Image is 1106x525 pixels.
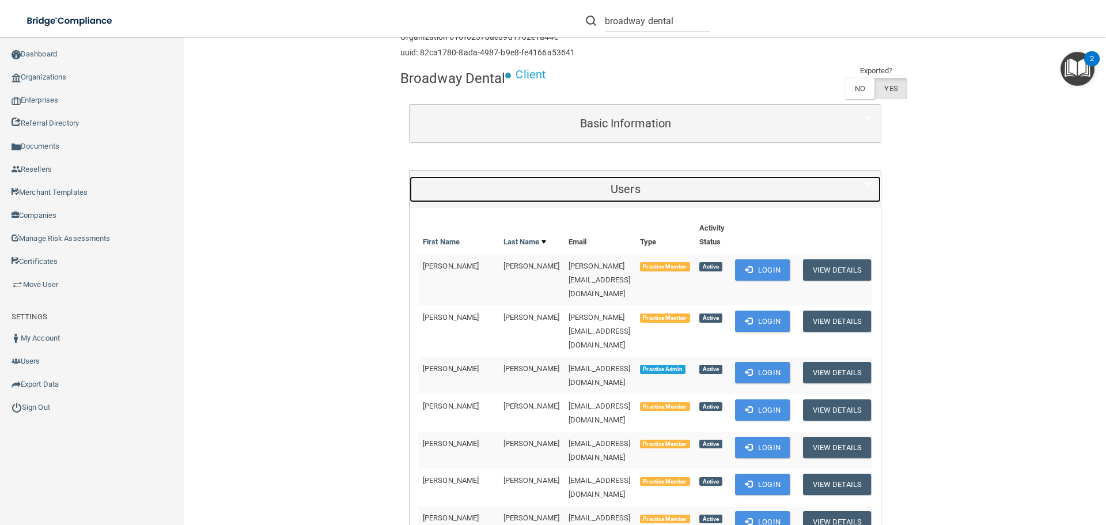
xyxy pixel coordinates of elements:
span: [PERSON_NAME] [503,364,559,373]
span: [PERSON_NAME] [503,513,559,522]
h5: Users [418,183,833,195]
button: View Details [803,259,871,281]
a: Users [418,176,872,202]
h4: Broadway Dental [400,71,506,86]
img: organization-icon.f8decf85.png [12,73,21,82]
button: Login [735,399,790,421]
span: Active [699,440,722,449]
img: ic_reseller.de258add.png [12,165,21,174]
h6: uuid: 82ca1780-8ada-4987-b9e8-fe4166a53641 [400,48,575,57]
span: [PERSON_NAME] [503,402,559,410]
span: Practice Member [640,515,690,524]
label: NO [845,78,874,99]
a: Last Name [503,235,546,249]
button: View Details [803,474,871,495]
span: Practice Member [640,262,690,271]
button: Login [735,259,790,281]
span: [PERSON_NAME][EMAIL_ADDRESS][DOMAIN_NAME] [569,262,631,298]
span: Active [699,515,722,524]
img: ic_user_dark.df1a06c3.png [12,334,21,343]
button: Open Resource Center, 2 new notifications [1060,52,1094,86]
span: [PERSON_NAME] [423,364,479,373]
span: [PERSON_NAME][EMAIL_ADDRESS][DOMAIN_NAME] [569,313,631,349]
span: Active [699,365,722,374]
a: First Name [423,235,460,249]
th: Type [635,217,695,254]
span: [PERSON_NAME] [423,402,479,410]
span: Active [699,314,722,323]
img: icon-documents.8dae5593.png [12,142,21,152]
button: Login [735,362,790,383]
iframe: Drift Widget Chat Controller [1048,445,1092,489]
img: enterprise.0d942306.png [12,97,21,105]
button: View Details [803,362,871,383]
button: Login [735,311,790,332]
span: [PERSON_NAME] [423,439,479,448]
button: View Details [803,437,871,458]
button: Login [735,437,790,458]
span: [EMAIL_ADDRESS][DOMAIN_NAME] [569,476,631,498]
button: View Details [803,311,871,332]
span: Practice Member [640,477,690,486]
img: ic_power_dark.7ecde6b1.png [12,402,22,413]
span: [EMAIL_ADDRESS][DOMAIN_NAME] [569,364,631,387]
td: Exported? [845,64,907,78]
span: Practice Member [640,314,690,323]
img: ic_dashboard_dark.d01f4a41.png [12,50,21,59]
button: View Details [803,399,871,421]
label: YES [874,78,907,99]
button: Login [735,474,790,495]
th: Activity Status [695,217,731,254]
img: icon-export.b9366987.png [12,380,21,389]
a: Basic Information [418,111,872,137]
span: [PERSON_NAME] [423,313,479,322]
span: [PERSON_NAME] [503,439,559,448]
h5: Basic Information [418,117,833,130]
span: [EMAIL_ADDRESS][DOMAIN_NAME] [569,402,631,424]
span: [PERSON_NAME] [503,262,559,270]
input: Search [605,10,710,32]
span: [PERSON_NAME] [503,313,559,322]
span: [PERSON_NAME] [423,262,479,270]
img: ic-search.3b580494.png [586,16,596,26]
img: icon-users.e205127d.png [12,357,21,366]
img: bridge_compliance_login_screen.278c3ca4.svg [17,9,123,33]
span: Practice Member [640,402,690,411]
img: briefcase.64adab9b.png [12,279,23,290]
div: 2 [1090,59,1094,74]
span: [EMAIL_ADDRESS][DOMAIN_NAME] [569,439,631,462]
span: Practice Admin [640,365,685,374]
span: [PERSON_NAME] [503,476,559,485]
span: [PERSON_NAME] [423,476,479,485]
span: Active [699,262,722,271]
span: [PERSON_NAME] [423,513,479,522]
p: Client [516,64,546,85]
th: Email [564,217,635,254]
label: SETTINGS [12,310,47,324]
span: Practice Member [640,440,690,449]
span: Active [699,402,722,411]
span: Active [699,477,722,486]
